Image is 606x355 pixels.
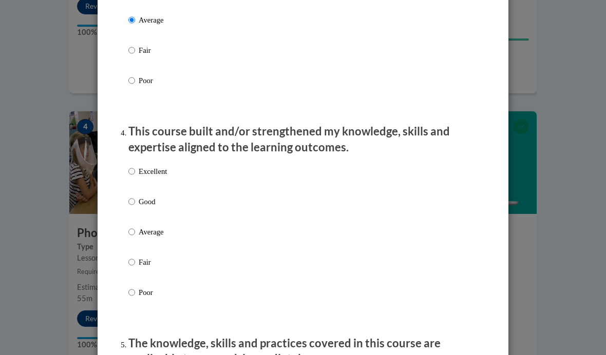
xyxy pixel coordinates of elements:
input: Average [128,226,135,238]
input: Fair [128,45,135,56]
p: Average [139,226,167,238]
input: Good [128,196,135,207]
p: Fair [139,257,167,268]
p: Fair [139,45,167,56]
input: Average [128,14,135,26]
p: Excellent [139,166,167,177]
p: Average [139,14,167,26]
p: Poor [139,75,167,86]
input: Excellent [128,166,135,177]
input: Fair [128,257,135,268]
p: Good [139,196,167,207]
p: Poor [139,287,167,298]
input: Poor [128,75,135,86]
input: Poor [128,287,135,298]
p: This course built and/or strengthened my knowledge, skills and expertise aligned to the learning ... [128,124,478,155]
